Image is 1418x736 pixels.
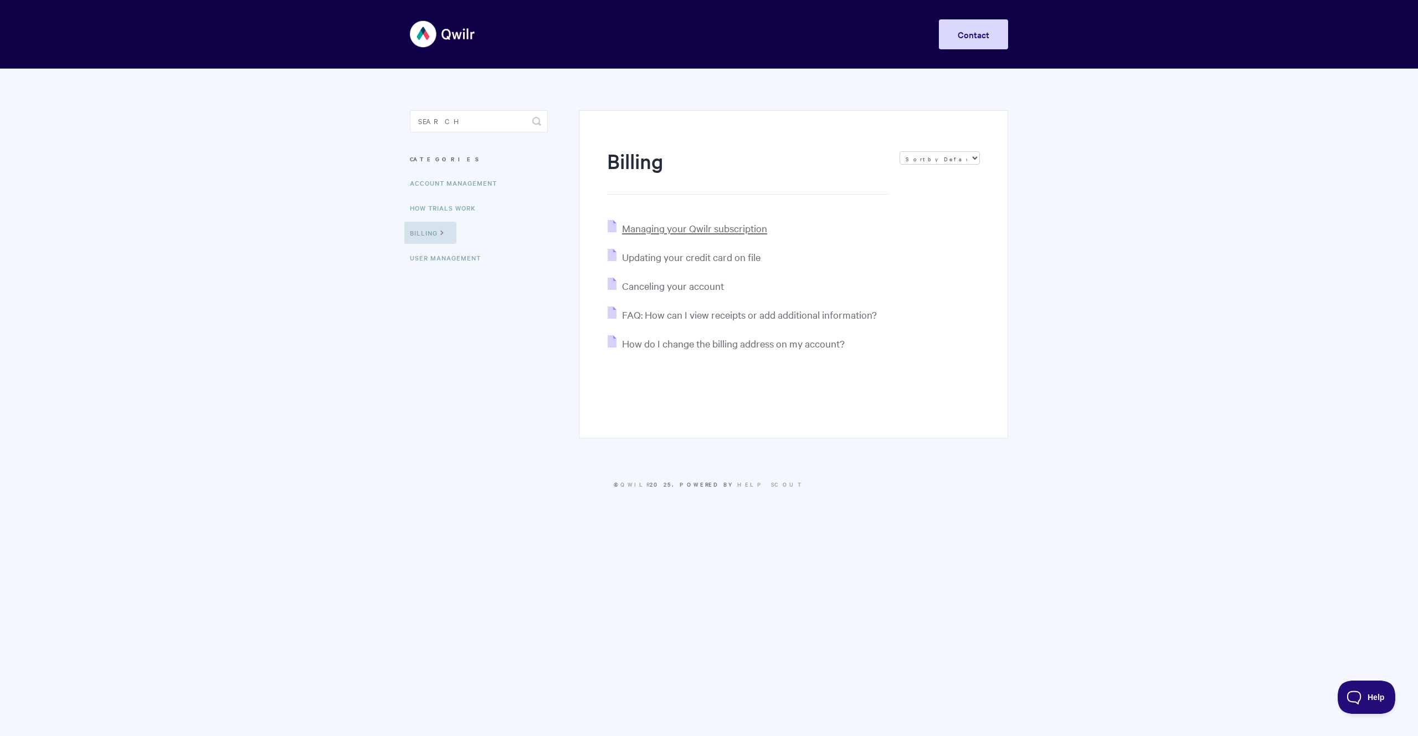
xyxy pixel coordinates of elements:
[410,197,484,219] a: How Trials Work
[900,151,980,165] select: Page reloads on selection
[410,172,505,194] a: Account Management
[410,110,548,132] input: Search
[608,222,767,234] a: Managing your Qwilr subscription
[608,308,877,321] a: FAQ: How can I view receipts or add additional information?
[737,480,804,488] a: Help Scout
[608,279,724,292] a: Canceling your account
[410,247,489,269] a: User Management
[680,480,804,488] span: Powered by
[622,251,761,263] span: Updating your credit card on file
[620,480,650,488] a: Qwilr
[622,308,877,321] span: FAQ: How can I view receipts or add additional information?
[410,149,548,169] h3: Categories
[607,147,888,195] h1: Billing
[622,222,767,234] span: Managing your Qwilr subscription
[622,337,845,350] span: How do I change the billing address on my account?
[608,251,761,263] a: Updating your credit card on file
[404,222,456,244] a: Billing
[608,337,845,350] a: How do I change the billing address on my account?
[939,19,1008,49] a: Contact
[1338,681,1396,714] iframe: Toggle Customer Support
[410,479,1008,489] p: © 2025.
[410,13,476,55] img: Qwilr Help Center
[622,279,724,292] span: Canceling your account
